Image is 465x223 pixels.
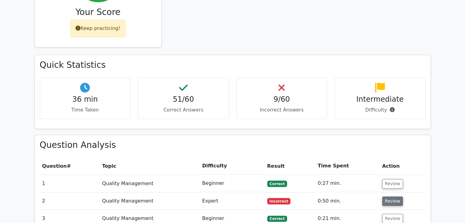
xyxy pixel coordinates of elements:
h3: Question Analysis [40,140,426,150]
p: Incorrect Answers [242,106,322,114]
h4: Intermediate [340,95,420,104]
th: Action [380,157,426,175]
td: 0:50 min. [315,192,380,210]
td: 0:27 min. [315,175,380,192]
td: 2 [40,192,100,210]
th: Difficulty [200,157,264,175]
div: Keep practicing! [70,20,126,37]
h4: 51/60 [143,95,224,104]
span: Incorrect [267,198,291,204]
th: Result [265,157,315,175]
button: Review [382,196,403,206]
td: Quality Management [100,175,200,192]
h4: 9/60 [242,95,322,104]
td: Expert [200,192,264,210]
th: # [40,157,100,175]
td: Quality Management [100,192,200,210]
p: Correct Answers [143,106,224,114]
p: Time Taken [45,106,126,114]
button: Review [382,179,403,188]
h3: Quick Statistics [40,60,426,70]
th: Topic [100,157,200,175]
td: 1 [40,175,100,192]
h4: 36 min [45,95,126,104]
span: Question [42,163,67,169]
p: Difficulty [340,106,420,114]
th: Time Spent [315,157,380,175]
span: Correct [267,216,287,222]
td: Beginner [200,175,264,192]
h3: Your Score [40,7,157,17]
span: Correct [267,181,287,187]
